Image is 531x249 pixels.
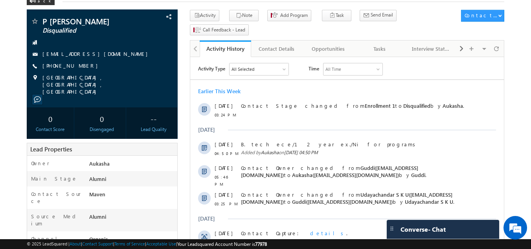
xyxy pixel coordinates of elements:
button: Send Email [360,10,397,21]
label: Owner [31,160,50,167]
span: Contact Stage changed from to by . [51,45,274,52]
span: 03:24 PM [24,54,48,61]
div: Contact Actions [465,12,498,19]
span: © 2025 LeadSquared | | | | | [27,240,267,248]
div: [DATE] [8,69,33,76]
span: 77978 [255,241,267,247]
span: Enrollment 1 [175,45,205,52]
span: [DATE] [24,107,42,114]
span: B. tech ece/12 year ex./Ni for programs [51,84,280,91]
div: Activity History [206,45,245,52]
img: d_60004797649_company_0_60004797649 [13,41,33,52]
span: [DATE] [24,45,42,52]
div: 0 [80,111,124,126]
span: Aukasha([EMAIL_ADDRESS][DOMAIN_NAME]) [102,114,209,121]
span: Guddi [221,114,235,121]
span: Contact Capture: [51,173,114,179]
span: Time [118,6,129,18]
div: Contact Details [257,44,296,53]
div: Earlier This Week [8,31,50,38]
textarea: Type your message and hit 'Enter' [10,73,143,186]
span: Udayachandar S K U([EMAIL_ADDRESS][DOMAIN_NAME]) [51,134,262,148]
div: . [51,173,280,180]
span: details [120,173,156,179]
span: Call Feedback - Lead [203,26,245,33]
span: Aukasha [89,160,110,167]
button: Note [229,10,259,21]
button: Call Feedback - Lead [190,24,249,36]
span: [DATE] [24,84,42,91]
a: Opportunities [303,41,354,57]
div: Disengaged [80,126,124,133]
span: Disqualified [42,27,136,35]
span: 05:46 PM [24,116,48,131]
a: About [70,241,81,246]
span: Activity Type [8,6,35,18]
div: -- [132,111,175,126]
span: 04:50 PM [24,93,48,100]
button: Add Program [267,10,311,21]
span: Udayachandar S K U [215,141,263,148]
div: Contact Score [29,126,72,133]
a: Contact Support [82,241,113,246]
span: [DATE] [24,173,42,180]
span: Contact Owner changed from to by . [51,107,236,121]
button: Activity [190,10,219,21]
span: [DATE] 04:50 PM [94,92,128,98]
a: Activity History [200,41,251,57]
span: Lead Properties [30,145,72,153]
div: All Selected [39,6,98,18]
label: Main Stage [31,175,77,182]
span: Contact Owner changed from to by . [51,134,264,148]
div: Tasks [360,44,399,53]
div: Lead Quality [132,126,175,133]
span: Add Program [280,12,308,19]
em: Start Chat [107,193,143,204]
div: All Selected [41,9,64,16]
a: Tasks [354,41,406,57]
span: 03:47 PM [24,182,48,196]
div: Maven [87,190,178,201]
div: Opportunities [309,44,347,53]
div: [DATE] [8,158,33,165]
label: Contact Source [31,190,82,205]
div: Alumni [87,213,178,224]
div: Organic [87,235,178,246]
span: Your Leadsquared Account Number is [177,241,267,247]
div: Chat with us now [41,41,132,52]
div: All Time [135,9,151,16]
label: Channel [31,235,63,242]
span: Guddi([EMAIL_ADDRESS][DOMAIN_NAME]) [102,141,202,148]
span: Aukasha [71,92,88,98]
span: Added by on [51,92,280,99]
span: Guddi([EMAIL_ADDRESS][DOMAIN_NAME]) [51,107,228,121]
span: Aukasha [252,45,273,52]
a: Acceptable Use [146,241,176,246]
a: Terms of Service [114,241,145,246]
span: [DATE] [24,134,42,141]
button: Task [322,10,351,21]
span: Converse - Chat [401,226,446,233]
a: Contact Details [251,41,303,57]
div: 0 [29,111,72,126]
span: Send Email [371,11,393,18]
span: [PHONE_NUMBER] [42,62,102,70]
span: P [PERSON_NAME] [42,17,136,25]
div: Interview Status [412,44,450,53]
span: [GEOGRAPHIC_DATA], [GEOGRAPHIC_DATA], [GEOGRAPHIC_DATA] [42,74,164,95]
span: 03:25 PM [24,143,48,150]
a: [EMAIL_ADDRESS][DOMAIN_NAME] [42,50,152,57]
span: Disqualified [213,45,240,52]
a: Interview Status [406,41,457,57]
div: Alumni [87,175,178,186]
label: Source Medium [31,213,82,227]
img: carter-drag [389,225,395,232]
div: Minimize live chat window [129,4,148,23]
button: Contact Actions [461,10,504,22]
